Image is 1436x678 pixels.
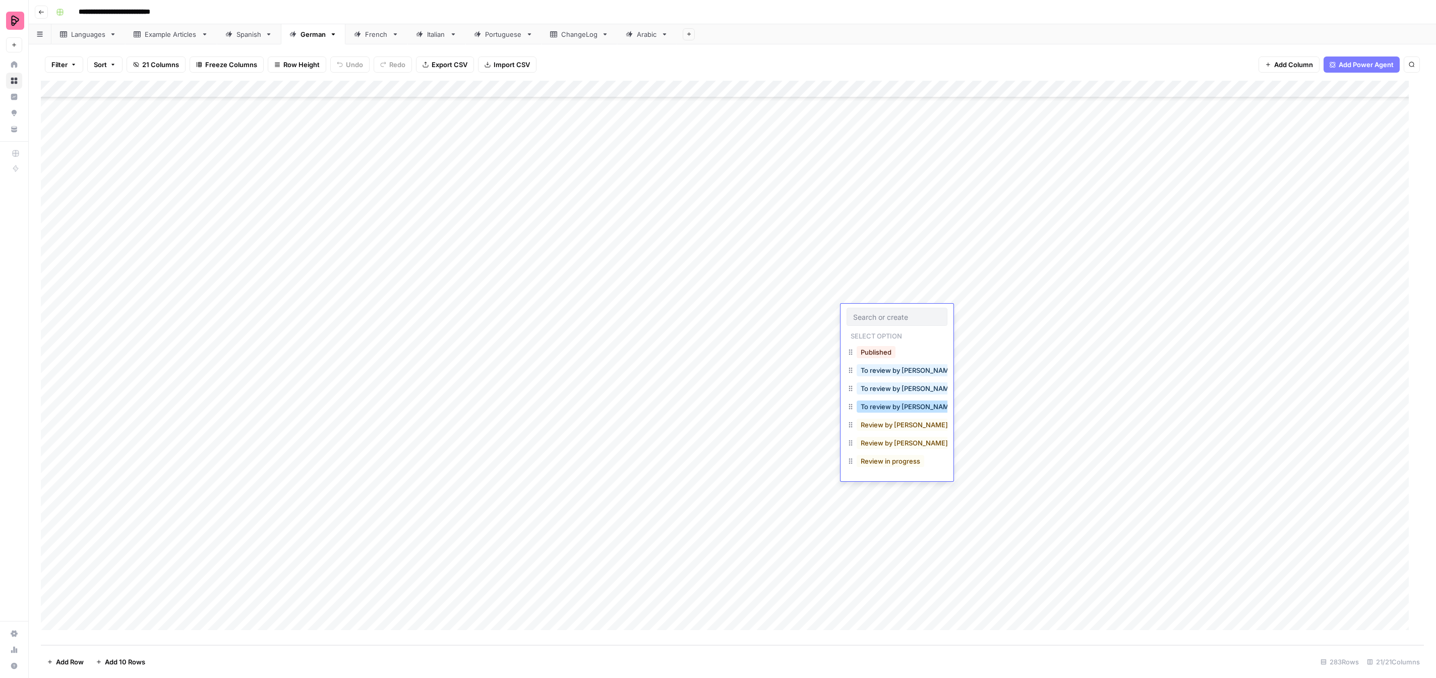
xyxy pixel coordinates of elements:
a: Portuguese [465,24,542,44]
button: Filter [45,56,83,73]
a: Browse [6,73,22,89]
div: Review by [PERSON_NAME] in progress [847,435,947,453]
button: Freeze Columns [190,56,264,73]
div: ChangeLog [561,29,597,39]
span: Add Column [1274,60,1313,70]
a: Example Articles [125,24,217,44]
span: Freeze Columns [205,60,257,70]
span: Sort [94,60,107,70]
div: Arabic [637,29,657,39]
button: Add Power Agent [1324,56,1400,73]
div: Spanish [236,29,261,39]
button: Import CSV [478,56,536,73]
button: To review by [PERSON_NAME] [857,364,960,376]
button: Help + Support [6,658,22,674]
input: Search or create [853,312,941,321]
button: Published [857,346,895,358]
span: Add Row [56,657,84,667]
div: French [365,29,388,39]
button: Export CSV [416,56,474,73]
a: ChangeLog [542,24,617,44]
p: Select option [847,329,906,341]
button: Sort [87,56,123,73]
img: Preply Logo [6,12,24,30]
button: Row Height [268,56,326,73]
div: Portuguese [485,29,522,39]
a: Settings [6,626,22,642]
a: Italian [407,24,465,44]
button: Add Column [1259,56,1320,73]
a: French [345,24,407,44]
a: German [281,24,345,44]
span: Import CSV [494,60,530,70]
span: Filter [51,60,68,70]
a: Insights [6,89,22,105]
div: Published [847,344,947,362]
span: 21 Columns [142,60,179,70]
button: Undo [330,56,370,73]
button: Add 10 Rows [90,654,151,670]
div: Review by [PERSON_NAME] in progress [847,417,947,435]
button: Review by [PERSON_NAME] in progress [857,419,989,431]
div: Languages [71,29,105,39]
a: Your Data [6,121,22,137]
div: To review by [PERSON_NAME] [847,380,947,399]
span: Redo [389,60,405,70]
div: Review in progress [847,453,947,471]
div: German [301,29,326,39]
button: 21 Columns [127,56,186,73]
a: Languages [51,24,125,44]
div: Example Articles [145,29,197,39]
button: To review by [PERSON_NAME] [857,382,960,394]
a: Usage [6,642,22,658]
div: 21/21 Columns [1363,654,1424,670]
button: Review by [PERSON_NAME] in progress [857,437,989,449]
a: Home [6,56,22,73]
button: Redo [374,56,412,73]
a: Arabic [617,24,677,44]
div: To review by [PERSON_NAME] [847,362,947,380]
button: To review by [PERSON_NAME] [857,401,960,413]
a: Opportunities [6,105,22,121]
span: Add Power Agent [1339,60,1394,70]
button: Add Row [41,654,90,670]
div: 283 Rows [1317,654,1363,670]
span: Undo [346,60,363,70]
div: Italian [427,29,446,39]
button: Review in progress [857,455,924,467]
span: Export CSV [432,60,467,70]
a: Spanish [217,24,281,44]
div: Review by [PERSON_NAME] in progress [847,471,947,489]
button: Workspace: Preply [6,8,22,33]
div: To review by [PERSON_NAME] [847,399,947,417]
span: Add 10 Rows [105,657,145,667]
span: Row Height [283,60,320,70]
